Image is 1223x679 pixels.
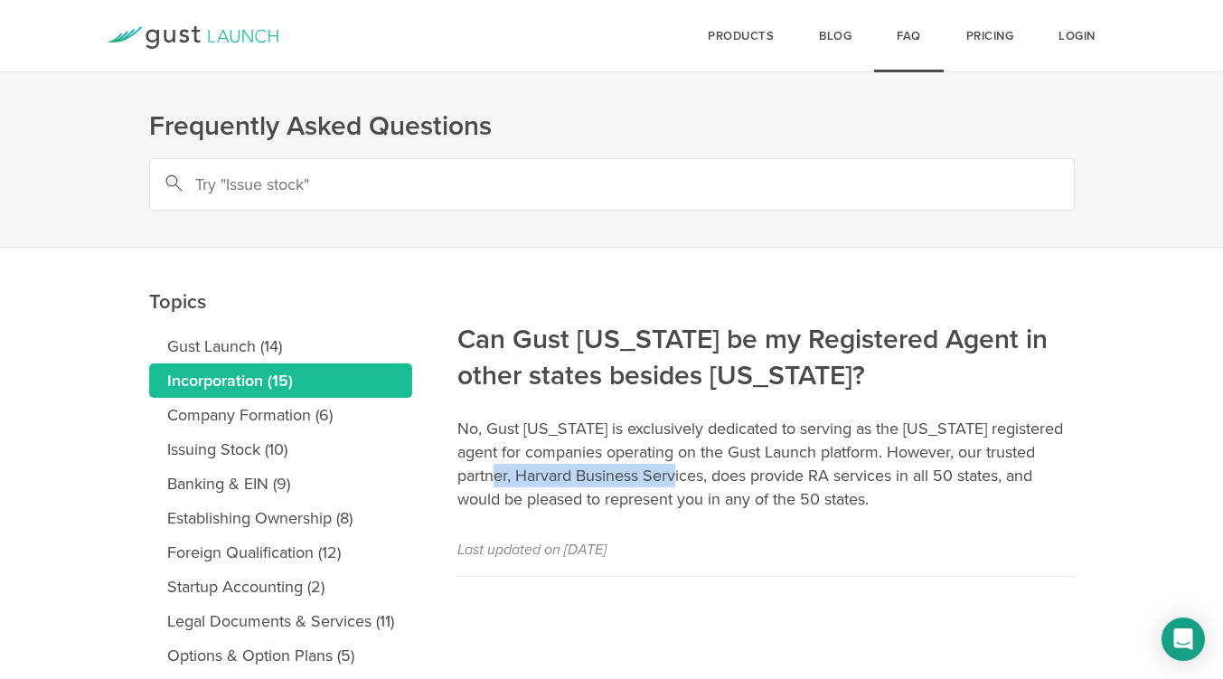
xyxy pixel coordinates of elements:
a: Issuing Stock (10) [149,432,412,467]
p: No, Gust [US_STATE] is exclusively dedicated to serving as the [US_STATE] registered agent for co... [457,417,1075,511]
a: Foreign Qualification (12) [149,535,412,570]
p: Last updated on [DATE] [457,538,1075,561]
a: Gust Launch (14) [149,329,412,363]
a: Startup Accounting (2) [149,570,412,604]
h2: Topics [149,162,412,320]
a: Legal Documents & Services (11) [149,604,412,638]
a: Establishing Ownership (8) [149,501,412,535]
a: Options & Option Plans (5) [149,638,412,673]
div: Open Intercom Messenger [1162,618,1205,661]
a: Banking & EIN (9) [149,467,412,501]
a: Company Formation (6) [149,398,412,432]
a: Incorporation (15) [149,363,412,398]
h2: Can Gust [US_STATE] be my Registered Agent in other states besides [US_STATE]? [457,200,1075,394]
h1: Frequently Asked Questions [149,108,1075,145]
input: Try "Issue stock" [149,158,1075,211]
